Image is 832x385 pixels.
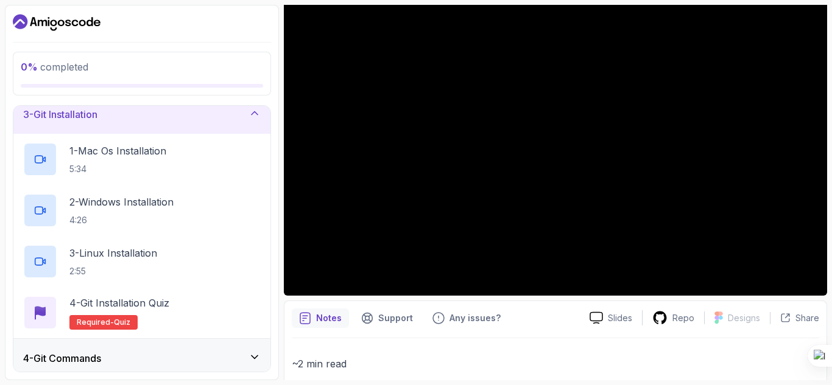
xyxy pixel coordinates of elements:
span: completed [21,61,88,73]
h3: 3 - Git Installation [23,107,97,122]
span: quiz [114,317,130,327]
span: 0 % [21,61,38,73]
p: 4 - Git Installation Quiz [69,296,169,310]
p: Designs [728,312,760,324]
p: 2:55 [69,265,157,277]
h3: 4 - Git Commands [23,351,101,366]
a: Slides [580,311,642,324]
p: 2 - Windows Installation [69,195,174,209]
p: ~2 min read [292,355,819,372]
a: Dashboard [13,13,100,32]
button: Feedback button [425,308,508,328]
button: 3-Git Installation [13,95,270,134]
p: Support [378,312,413,324]
p: Any issues? [449,312,501,324]
button: Share [770,312,819,324]
p: 4:26 [69,214,174,226]
a: Repo [643,310,704,325]
button: 4-Git Installation QuizRequired-quiz [23,296,261,330]
p: 3 - Linux Installation [69,246,157,260]
p: Notes [316,312,342,324]
p: 1 - Mac Os Installation [69,144,166,158]
p: Repo [672,312,694,324]
button: 1-Mac Os Installation5:34 [23,142,261,176]
button: Support button [354,308,420,328]
p: 5:34 [69,163,166,175]
button: 3-Linux Installation2:55 [23,245,261,279]
button: 2-Windows Installation4:26 [23,193,261,227]
button: 4-Git Commands [13,339,270,378]
p: Slides [608,312,632,324]
button: notes button [292,308,349,328]
p: Share [795,312,819,324]
span: Required- [77,317,114,327]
